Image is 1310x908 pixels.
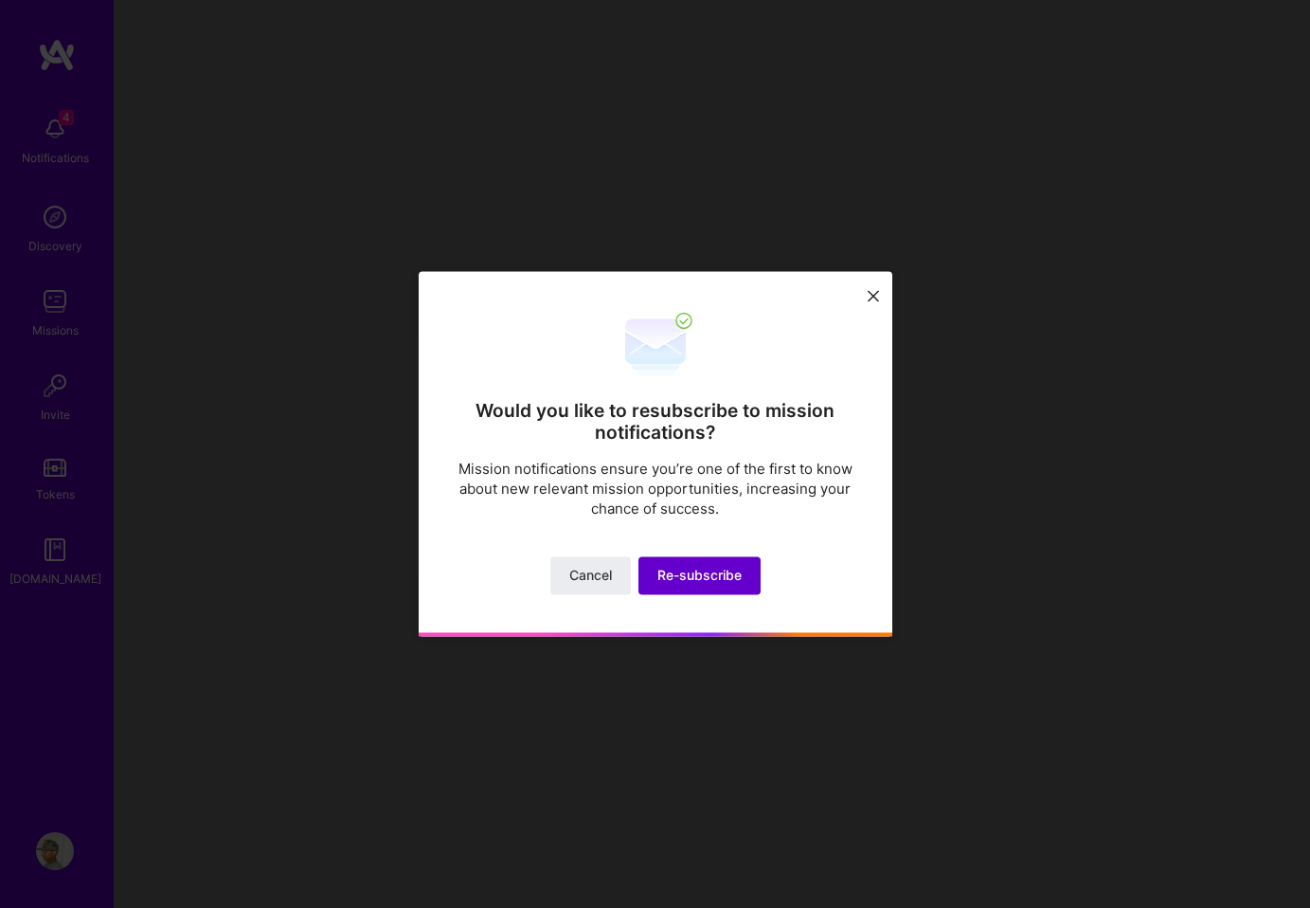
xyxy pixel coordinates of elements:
button: Cancel [550,557,631,595]
button: Re-subscribe [638,557,761,595]
span: Cancel [569,567,612,586]
i: icon Close [868,290,879,301]
p: Mission notifications ensure you’re one of the first to know about new relevant mission opportuni... [457,460,854,519]
span: Re-subscribe [657,567,742,586]
img: re-subscribe [618,309,693,385]
h2: Would you like to resubscribe to mission notifications? [457,400,854,444]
